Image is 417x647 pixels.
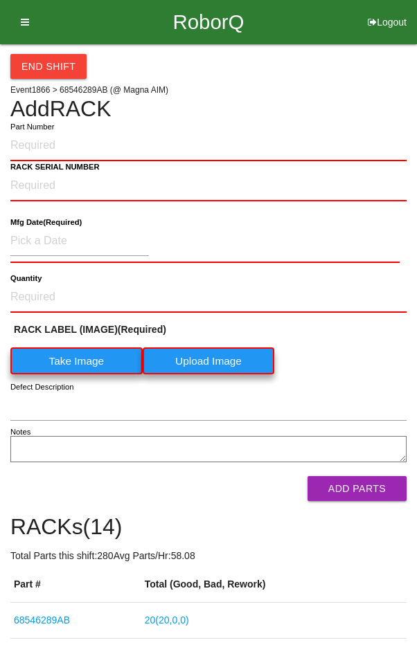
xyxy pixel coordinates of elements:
[10,567,141,603] th: Part #
[10,274,42,283] b: Quantity
[10,171,407,201] input: Required
[10,121,54,133] label: Part Number
[10,347,143,374] label: Take Image
[10,381,74,393] label: Defect Description
[10,218,82,227] b: Mfg Date (Required)
[10,426,30,438] label: Notes
[14,324,166,335] b: RACK LABEL (IMAGE) (Required)
[10,549,407,563] p: Total Parts this shift: 280 Avg Parts/Hr: 58.08
[10,226,149,256] input: Pick a Date
[10,163,100,172] b: RACK SERIAL NUMBER
[10,515,407,539] h4: RACKs ( 14 )
[10,54,87,79] button: End Shift
[145,614,189,626] a: 20(20,0,0)
[10,97,407,121] h4: Add RACK
[141,567,407,603] th: Total (Good, Bad, Rework)
[10,131,407,161] input: Required
[308,476,407,501] button: Add Parts
[10,85,168,95] span: Event 1866 > 68546289AB (@ Magna AIM)
[10,282,407,313] input: Required
[143,347,275,374] label: Upload Image
[14,614,70,626] a: 68546289AB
